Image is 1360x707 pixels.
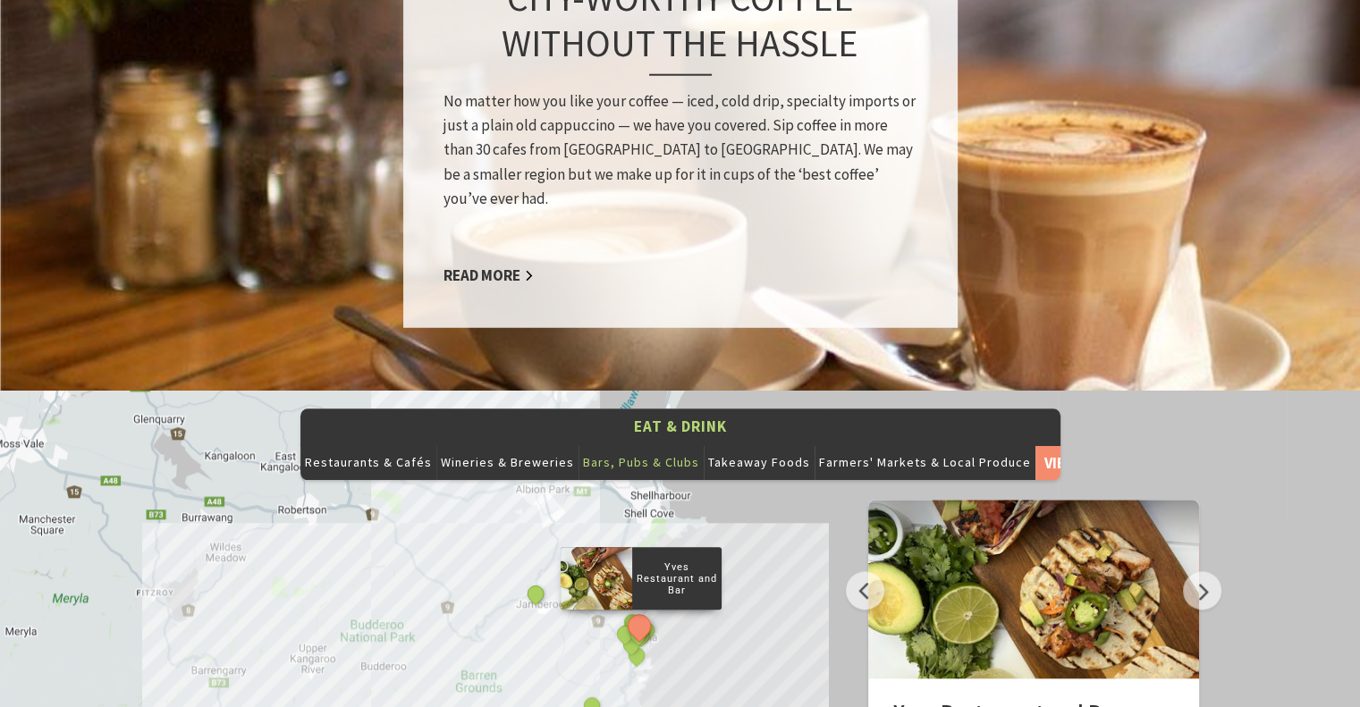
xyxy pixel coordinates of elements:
[626,623,649,646] button: See detail about Silica Restaurant and Bar
[300,444,436,480] button: Restaurants & Cafés
[625,644,648,667] button: See detail about Cin Cin Wine Bar
[704,444,815,480] button: Takeaway Foods
[436,444,579,480] button: Wineries & Breweries
[613,622,637,645] button: See detail about Green Caffeen
[622,610,655,643] button: See detail about Yves Restaurant and Bar
[300,408,1060,445] button: Eat & Drink
[846,571,884,610] button: Previous
[815,444,1035,480] button: Farmers' Markets & Local Produce
[579,444,704,480] button: Bars, Pubs & Clubs
[443,88,917,210] p: No matter how you like your coffee — iced, cold drip, specialty imports or just a plain old cappu...
[1035,444,1086,480] a: View All
[1183,571,1221,610] button: Next
[443,265,534,286] a: Read More
[523,582,546,605] button: See detail about Jamberoo Pub
[620,633,643,656] button: See detail about The Brooding Italian
[632,558,722,599] p: Yves Restaurant and Bar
